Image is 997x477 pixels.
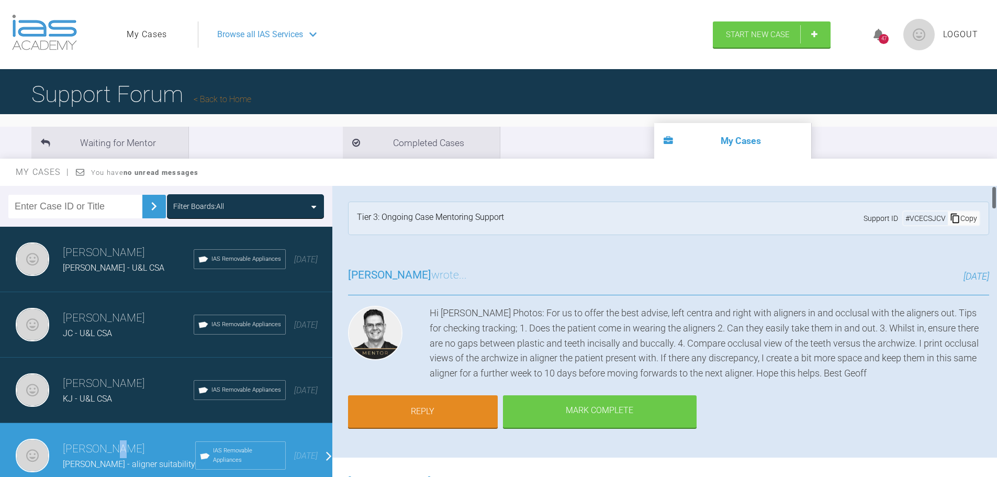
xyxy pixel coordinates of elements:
[348,306,402,360] img: Geoff Stone
[943,28,978,41] a: Logout
[173,201,224,212] div: Filter Boards: All
[194,94,251,104] a: Back to Home
[903,19,935,50] img: profile.png
[903,213,948,224] div: # VCECSJCV
[16,373,49,407] img: Katrina Leslie
[348,267,467,284] h3: wrote...
[31,127,188,159] li: Waiting for Mentor
[16,308,49,341] img: Katrina Leslie
[31,76,251,113] h1: Support Forum
[16,439,49,472] img: Katrina Leslie
[63,309,194,327] h3: [PERSON_NAME]
[654,123,811,159] li: My Cases
[213,446,281,465] span: IAS Removable Appliances
[8,195,142,218] input: Enter Case ID or Title
[726,30,790,39] span: Start New Case
[145,198,162,215] img: chevronRight.28bd32b0.svg
[294,385,318,395] span: [DATE]
[948,212,979,225] div: Copy
[16,167,70,177] span: My Cases
[357,210,504,226] div: Tier 3: Ongoing Case Mentoring Support
[217,28,303,41] span: Browse all IAS Services
[16,242,49,276] img: Katrina Leslie
[63,375,194,393] h3: [PERSON_NAME]
[63,263,164,273] span: [PERSON_NAME] - U&L CSA
[127,28,167,41] a: My Cases
[124,169,198,176] strong: no unread messages
[91,169,198,176] span: You have
[348,395,498,428] a: Reply
[63,440,195,458] h3: [PERSON_NAME]
[864,213,898,224] span: Support ID
[713,21,831,48] a: Start New Case
[63,244,194,262] h3: [PERSON_NAME]
[12,15,77,50] img: logo-light.3e3ef733.png
[343,127,500,159] li: Completed Cases
[63,328,112,338] span: JC - U&L CSA
[430,306,989,381] div: Hi [PERSON_NAME] Photos: For us to offer the best advise, left centra and right with aligners in ...
[211,320,281,329] span: IAS Removable Appliances
[294,320,318,330] span: [DATE]
[63,394,112,404] span: KJ - U&L CSA
[63,459,195,469] span: [PERSON_NAME] - aligner suitability
[879,34,889,44] div: 47
[964,271,989,282] span: [DATE]
[211,385,281,395] span: IAS Removable Appliances
[294,451,318,461] span: [DATE]
[294,254,318,264] span: [DATE]
[503,395,697,428] div: Mark Complete
[348,269,431,281] span: [PERSON_NAME]
[211,254,281,264] span: IAS Removable Appliances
